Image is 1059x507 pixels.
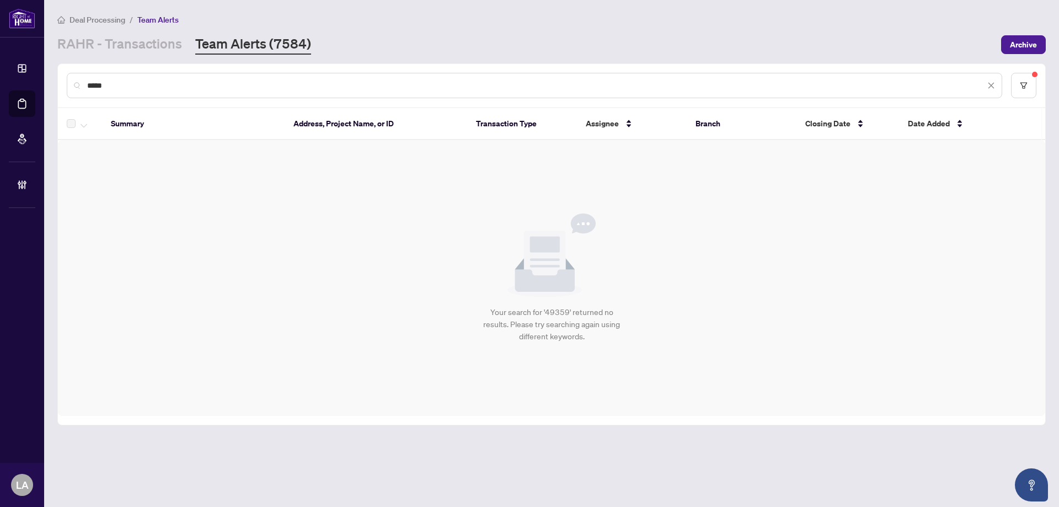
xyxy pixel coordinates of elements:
[899,108,1031,140] th: Date Added
[1010,36,1037,54] span: Archive
[69,15,125,25] span: Deal Processing
[57,35,182,55] a: RAHR - Transactions
[137,15,179,25] span: Team Alerts
[908,118,950,130] span: Date Added
[507,214,596,297] img: Null State Icon
[467,108,577,140] th: Transaction Type
[1020,82,1028,89] span: filter
[195,35,311,55] a: Team Alerts (7584)
[9,8,35,29] img: logo
[586,118,619,130] span: Assignee
[285,108,467,140] th: Address, Project Name, or ID
[805,118,851,130] span: Closing Date
[987,82,995,89] span: close
[577,108,687,140] th: Assignee
[57,16,65,24] span: home
[477,306,627,343] div: Your search for '49359' returned no results. Please try searching again using different keywords.
[130,13,133,26] li: /
[16,477,29,493] span: LA
[1011,73,1036,98] button: filter
[687,108,796,140] th: Branch
[1015,468,1048,501] button: Open asap
[796,108,899,140] th: Closing Date
[1001,35,1046,54] button: Archive
[102,108,285,140] th: Summary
